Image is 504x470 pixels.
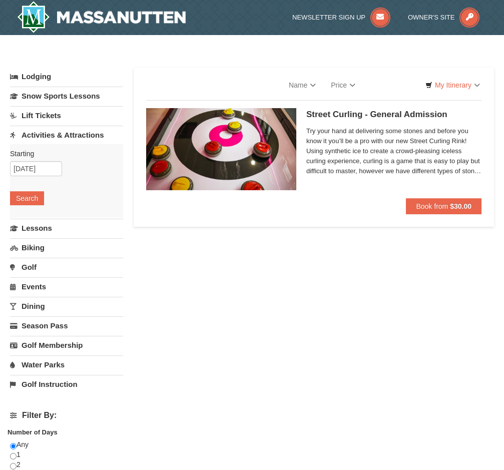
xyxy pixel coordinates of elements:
[10,297,123,315] a: Dining
[17,1,186,33] img: Massanutten Resort Logo
[17,1,186,33] a: Massanutten Resort
[10,149,116,159] label: Starting
[10,87,123,105] a: Snow Sports Lessons
[306,110,481,120] h5: Street Curling - General Admission
[8,428,58,436] strong: Number of Days
[10,277,123,296] a: Events
[281,75,323,95] a: Name
[10,316,123,335] a: Season Pass
[416,202,448,210] span: Book from
[10,126,123,144] a: Activities & Attractions
[146,108,296,190] img: 15390471-88-44377514.jpg
[323,75,363,95] a: Price
[10,411,123,420] h4: Filter By:
[450,202,471,210] strong: $30.00
[10,336,123,354] a: Golf Membership
[408,14,455,21] span: Owner's Site
[10,355,123,374] a: Water Parks
[10,219,123,237] a: Lessons
[408,14,480,21] a: Owner's Site
[10,238,123,257] a: Biking
[292,14,365,21] span: Newsletter Sign Up
[406,198,481,214] button: Book from $30.00
[10,191,44,205] button: Search
[10,258,123,276] a: Golf
[292,14,390,21] a: Newsletter Sign Up
[306,126,481,176] span: Try your hand at delivering some stones and before you know it you’ll be a pro with our new Stree...
[10,375,123,393] a: Golf Instruction
[10,106,123,125] a: Lift Tickets
[419,78,486,93] a: My Itinerary
[10,68,123,86] a: Lodging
